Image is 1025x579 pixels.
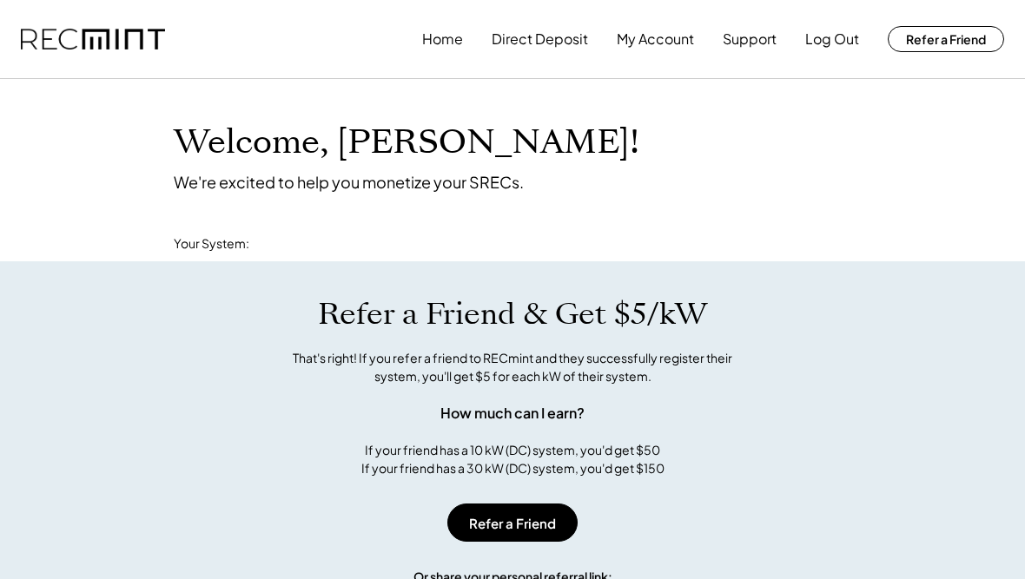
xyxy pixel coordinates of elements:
h1: Welcome, [PERSON_NAME]! [174,122,639,163]
button: Refer a Friend [447,503,578,542]
h1: Refer a Friend & Get $5/kW [318,296,707,332]
button: Log Out [805,22,859,56]
button: My Account [617,22,694,56]
button: Home [422,22,463,56]
div: Your System: [174,235,249,253]
div: We're excited to help you monetize your SRECs. [174,172,524,192]
button: Direct Deposit [492,22,588,56]
button: Refer a Friend [888,26,1004,52]
img: recmint-logotype%403x.png [21,29,165,50]
button: Support [723,22,777,56]
div: How much can I earn? [440,403,585,424]
div: That's right! If you refer a friend to RECmint and they successfully register their system, you'l... [274,349,751,385]
div: If your friend has a 10 kW (DC) system, you'd get $50 If your friend has a 30 kW (DC) system, you... [361,441,665,477]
